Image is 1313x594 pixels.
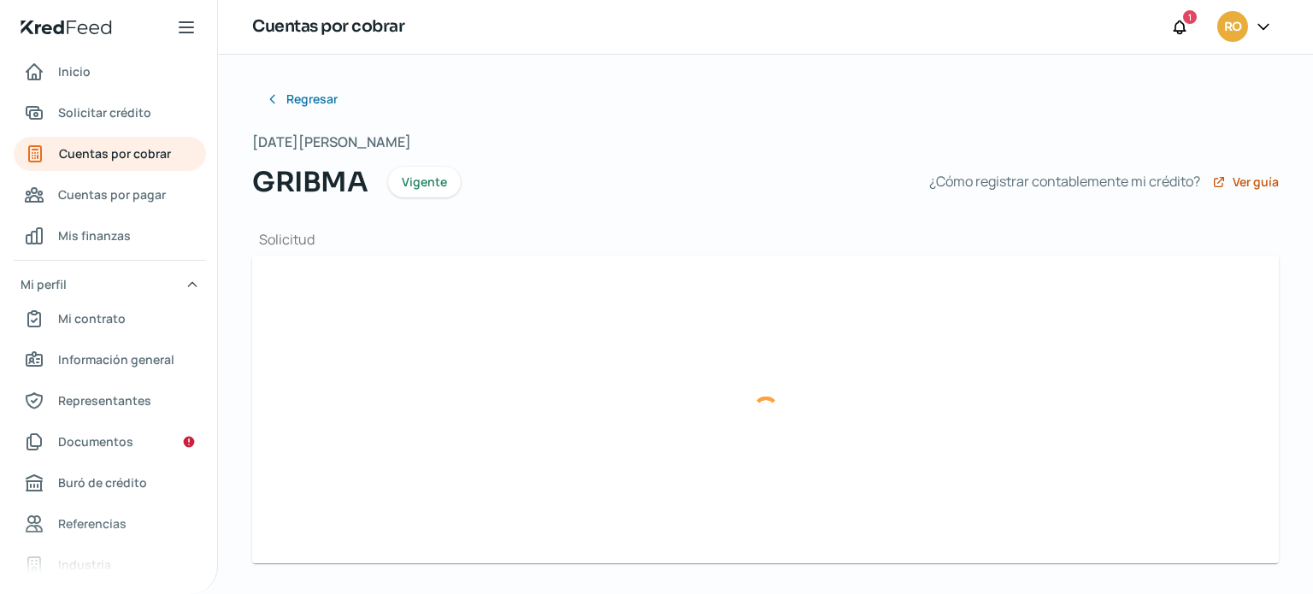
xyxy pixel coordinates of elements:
[58,513,127,534] span: Referencias
[402,176,447,188] span: Vigente
[1233,176,1279,188] span: Ver guía
[58,349,174,370] span: Información general
[14,507,206,541] a: Referencias
[14,55,206,89] a: Inicio
[21,273,67,295] span: Mi perfil
[14,178,206,212] a: Cuentas por pagar
[58,390,151,411] span: Representantes
[14,219,206,253] a: Mis finanzas
[1188,9,1192,25] span: 1
[14,425,206,459] a: Documentos
[252,15,404,39] h1: Cuentas por cobrar
[14,384,206,418] a: Representantes
[58,431,133,452] span: Documentos
[252,230,1279,249] h1: Solicitud
[59,143,171,164] span: Cuentas por cobrar
[58,554,111,575] span: Industria
[58,308,126,329] span: Mi contrato
[58,184,166,205] span: Cuentas por pagar
[252,82,351,116] button: Regresar
[929,169,1200,194] span: ¿Cómo registrar contablemente mi crédito?
[14,343,206,377] a: Información general
[14,466,206,500] a: Buró de crédito
[58,225,131,246] span: Mis finanzas
[58,61,91,82] span: Inicio
[1212,175,1279,189] a: Ver guía
[14,548,206,582] a: Industria
[14,302,206,336] a: Mi contrato
[286,93,338,105] span: Regresar
[1224,17,1241,38] span: RO
[14,137,206,171] a: Cuentas por cobrar
[252,162,368,203] span: GRIBMA
[252,130,411,155] span: [DATE][PERSON_NAME]
[14,96,206,130] a: Solicitar crédito
[58,472,147,493] span: Buró de crédito
[58,102,151,123] span: Solicitar crédito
